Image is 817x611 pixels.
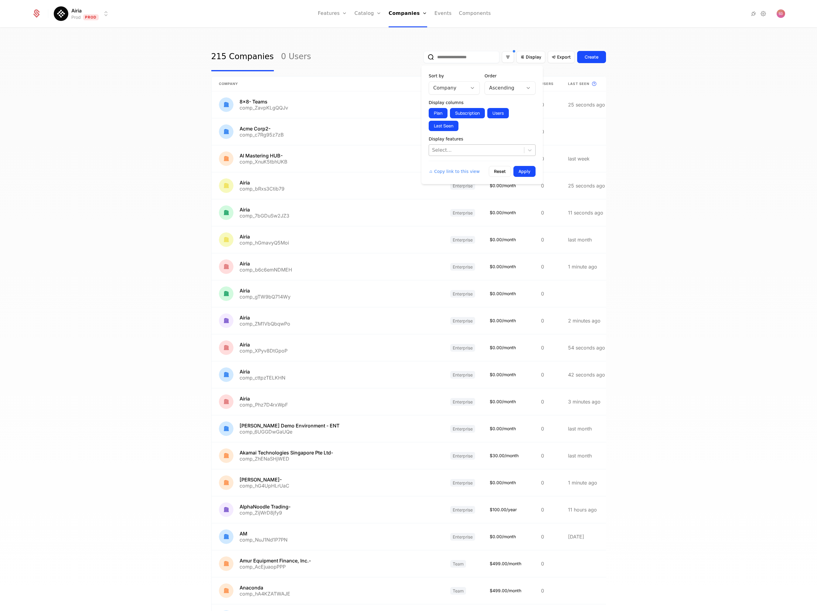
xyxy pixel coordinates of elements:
div: Order [485,73,536,79]
a: 215 Companies [211,43,274,71]
button: Last Seen [429,121,458,131]
div: Sort by [429,73,480,79]
span: Last seen [568,81,589,86]
span: Prod [83,14,99,20]
button: Display [516,51,545,63]
div: Prod [71,14,81,20]
a: Settings [760,10,767,17]
img: Airia [54,6,68,21]
button: Plan [429,108,448,118]
button: Export [548,51,575,63]
button: Open user button [777,9,785,18]
button: Apply [513,166,536,177]
div: Display features [429,136,536,142]
button: Reset [489,166,511,177]
span: Copy link to this view [434,168,480,174]
span: Export [557,54,571,60]
th: Users [534,76,561,91]
button: Subscription [450,108,485,118]
button: Users [487,108,509,118]
button: Copy link to this view [429,168,480,174]
div: Display [421,66,543,184]
a: 0 Users [281,43,311,71]
th: Company [212,76,443,91]
div: Create [585,54,598,60]
img: Svetoslav Dodev [777,9,785,18]
button: Create [577,51,606,63]
div: Display columns [429,100,536,106]
button: Filter options [502,51,514,63]
a: Integrations [750,10,757,17]
span: Display [526,54,541,60]
span: Airia [71,7,82,14]
button: Select environment [56,7,110,20]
